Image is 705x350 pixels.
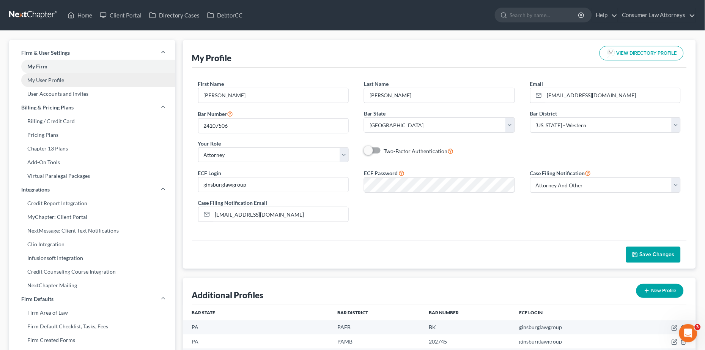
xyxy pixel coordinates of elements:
td: PA [183,334,332,348]
span: Last Name [364,81,389,87]
button: New Profile [636,284,684,298]
label: ECF Password [364,169,398,177]
span: Email [530,81,543,87]
button: VIEW DIRECTORY PROFILE [600,46,684,60]
input: Enter last name... [364,88,515,103]
a: Consumer Law Attorneys [618,8,696,22]
th: ECF Login [513,305,631,320]
a: Firm Defaults [9,292,175,306]
label: Bar Number [198,109,233,118]
a: NextMessage: Client Text Notifications [9,224,175,238]
a: Billing / Credit Card [9,114,175,128]
a: User Accounts and Invites [9,87,175,101]
td: BK [423,320,513,334]
th: Bar State [183,305,332,320]
a: Help [592,8,618,22]
div: Additional Profiles [192,290,264,301]
label: Bar District [530,109,557,117]
a: My Firm [9,60,175,73]
a: Client Portal [96,8,145,22]
button: Save Changes [626,247,681,263]
a: MyChapter: Client Portal [9,210,175,224]
a: Firm Created Forms [9,333,175,347]
a: Pricing Plans [9,128,175,142]
span: 3 [695,324,701,330]
th: Bar District [331,305,423,320]
iframe: Intercom live chat [679,324,697,342]
th: Bar Number [423,305,513,320]
span: VIEW DIRECTORY PROFILE [617,51,677,56]
a: Credit Counseling Course Integration [9,265,175,279]
td: PAEB [331,320,423,334]
input: # [198,119,349,133]
div: My Profile [192,52,232,63]
a: Home [64,8,96,22]
a: Clio Integration [9,238,175,251]
td: PAMB [331,334,423,348]
a: Firm & User Settings [9,46,175,60]
span: Your Role [198,140,221,147]
span: Two-Factor Authentication [384,148,448,154]
span: Billing & Pricing Plans [21,104,74,111]
label: Case Filing Notification Email [198,199,268,207]
a: Add-On Tools [9,155,175,169]
td: 202745 [423,334,513,348]
a: My User Profile [9,73,175,87]
span: Save Changes [640,251,675,258]
span: Integrations [21,186,50,193]
a: Firm Area of Law [9,306,175,320]
input: Enter ecf login... [198,177,349,192]
a: Firm Default Checklist, Tasks, Fees [9,320,175,333]
a: Virtual Paralegal Packages [9,169,175,183]
img: modern-attorney-logo-488310dd42d0e56951fffe13e3ed90e038bc441dd813d23dff0c9337a977f38e.png [606,48,617,59]
a: NextChapter Mailing [9,279,175,292]
td: ginsburglawgroup [513,334,631,348]
a: DebtorCC [203,8,246,22]
a: Infusionsoft Integration [9,251,175,265]
input: Search by name... [510,8,579,22]
td: PA [183,320,332,334]
span: Firm Defaults [21,295,54,303]
input: Enter first name... [198,88,349,103]
input: Enter email... [544,88,681,103]
a: Chapter 13 Plans [9,142,175,155]
a: Credit Report Integration [9,196,175,210]
a: Billing & Pricing Plans [9,101,175,114]
a: Integrations [9,183,175,196]
input: Enter notification email.. [212,207,349,222]
a: Directory Cases [145,8,203,22]
span: First Name [198,81,224,87]
label: ECF Login [198,169,222,177]
td: ginsburglawgroup [513,320,631,334]
label: Bar State [364,109,386,117]
span: Firm & User Settings [21,49,70,57]
label: Case Filing Notification [530,168,591,177]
